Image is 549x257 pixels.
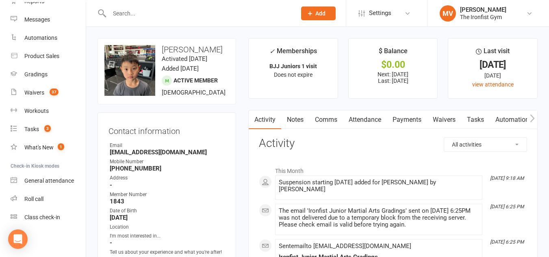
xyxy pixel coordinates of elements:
[24,177,74,184] div: General attendance
[456,60,530,69] div: [DATE]
[110,165,225,172] strong: [PHONE_NUMBER]
[110,142,225,149] div: Email
[24,89,44,96] div: Waivers
[162,55,207,63] time: Activated [DATE]
[24,35,57,41] div: Automations
[11,138,86,157] a: What's New1
[269,63,317,69] strong: BJJ Juniors 1 visit
[460,6,506,13] div: [PERSON_NAME]
[162,89,226,96] span: [DEMOGRAPHIC_DATA]
[58,143,64,150] span: 1
[269,46,317,61] div: Memberships
[24,53,59,59] div: Product Sales
[490,110,538,129] a: Automations
[472,81,514,88] a: view attendance
[11,172,86,190] a: General attendance kiosk mode
[461,110,490,129] a: Tasks
[110,174,225,182] div: Address
[456,71,530,80] div: [DATE]
[11,102,86,120] a: Workouts
[110,239,225,246] strong: -
[24,108,49,114] div: Workouts
[279,179,479,193] div: Suspension starting [DATE] added for [PERSON_NAME] by [PERSON_NAME]
[110,214,225,221] strong: [DATE]
[440,5,456,22] div: MV
[11,47,86,65] a: Product Sales
[104,45,229,54] h3: [PERSON_NAME]
[356,71,430,84] p: Next: [DATE] Last: [DATE]
[301,6,336,20] button: Add
[24,16,50,23] div: Messages
[309,110,343,129] a: Comms
[108,123,225,136] h3: Contact information
[249,110,281,129] a: Activity
[460,13,506,21] div: The Ironfist Gym
[490,204,524,209] i: [DATE] 6:25 PM
[110,223,225,231] div: Location
[259,162,527,175] li: This Month
[11,11,86,29] a: Messages
[11,208,86,227] a: Class kiosk mode
[24,214,60,220] div: Class check-in
[50,89,59,95] span: 37
[259,137,527,150] h3: Activity
[110,191,225,199] div: Member Number
[315,10,325,17] span: Add
[427,110,461,129] a: Waivers
[107,8,291,19] input: Search...
[162,65,199,72] time: Added [DATE]
[274,71,312,78] span: Does not expire
[104,45,155,96] img: image1708233652.png
[490,239,524,245] i: [DATE] 6:25 PM
[110,207,225,215] div: Date of Birth
[24,144,54,151] div: What's New
[11,29,86,47] a: Automations
[11,65,86,84] a: Gradings
[110,181,225,189] strong: -
[110,248,225,256] div: Tell us about your experience and what you're after!
[387,110,427,129] a: Payments
[110,158,225,166] div: Mobile Number
[279,207,479,228] div: The email 'Ironfist Junior Martial Arts Gradings' sent on [DATE] 6:25PM was not delivered due to ...
[356,60,430,69] div: $0.00
[44,125,51,132] span: 3
[379,46,408,60] div: $ Balance
[110,232,225,240] div: I'm most interested in...
[8,229,28,249] div: Open Intercom Messenger
[281,110,309,129] a: Notes
[490,175,524,181] i: [DATE] 9:18 AM
[24,126,39,132] div: Tasks
[369,4,391,22] span: Settings
[110,149,225,156] strong: [EMAIL_ADDRESS][DOMAIN_NAME]
[11,190,86,208] a: Roll call
[24,196,43,202] div: Roll call
[269,48,275,55] i: ✓
[174,77,218,84] span: Active member
[343,110,387,129] a: Attendance
[11,120,86,138] a: Tasks 3
[24,71,48,78] div: Gradings
[476,46,510,60] div: Last visit
[279,242,411,250] span: Sent email to [EMAIL_ADDRESS][DOMAIN_NAME]
[11,84,86,102] a: Waivers 37
[110,198,225,205] strong: 1843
